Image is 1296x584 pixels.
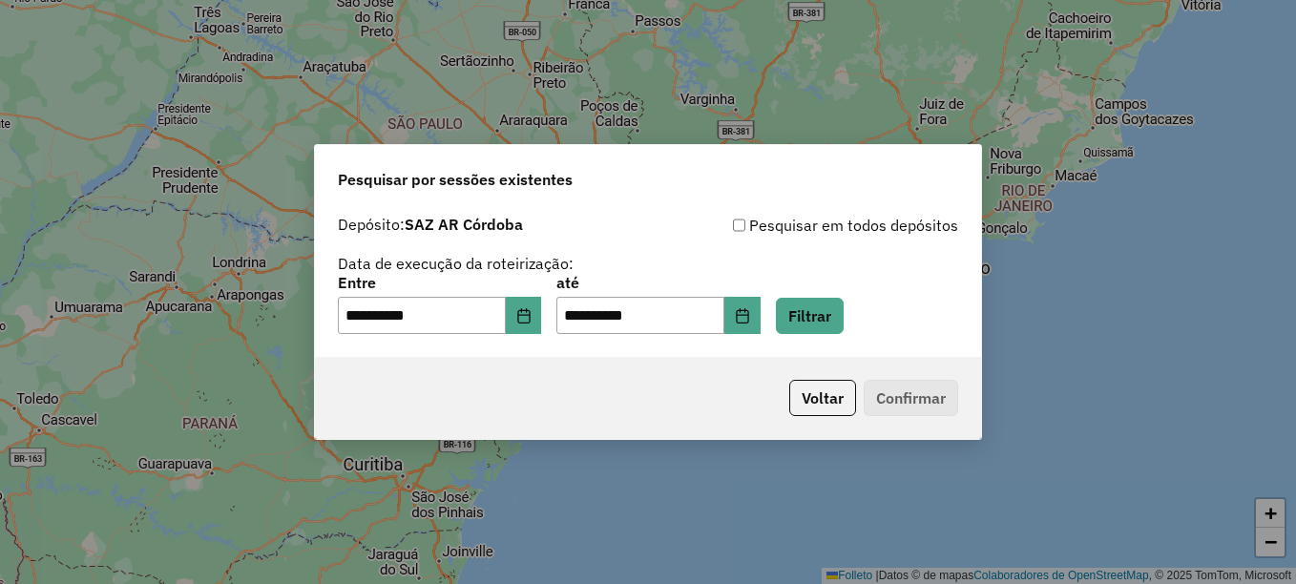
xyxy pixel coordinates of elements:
[506,297,542,335] button: Elija la fecha
[556,271,760,294] label: até
[405,215,523,234] strong: SAZ AR Córdoba
[338,213,523,236] label: Depósito:
[749,214,958,237] font: Pesquisar em todos depósitos
[338,252,574,275] label: Data de execução da roteirização:
[776,298,844,334] button: Filtrar
[789,380,856,416] button: Voltar
[338,271,541,294] label: Entre
[338,168,573,191] span: Pesquisar por sessões existentes
[724,297,761,335] button: Elija la fecha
